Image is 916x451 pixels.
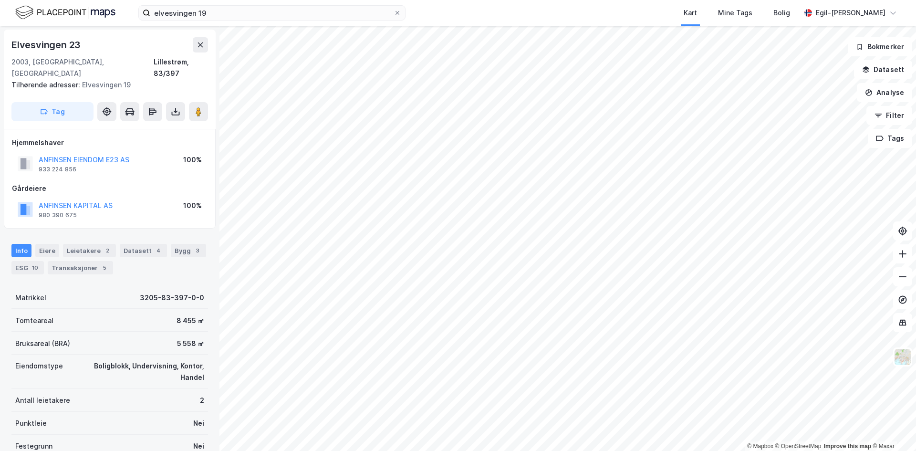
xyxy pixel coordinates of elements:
[15,315,53,326] div: Tomteareal
[868,129,912,148] button: Tags
[15,395,70,406] div: Antall leietakere
[854,60,912,79] button: Datasett
[12,183,208,194] div: Gårdeiere
[15,360,63,372] div: Eiendomstype
[200,395,204,406] div: 2
[100,263,109,273] div: 5
[894,348,912,366] img: Z
[11,261,44,274] div: ESG
[718,7,752,19] div: Mine Tags
[177,338,204,349] div: 5 558 ㎡
[48,261,113,274] div: Transaksjoner
[11,81,82,89] span: Tilhørende adresser:
[866,106,912,125] button: Filter
[120,244,167,257] div: Datasett
[868,405,916,451] iframe: Chat Widget
[11,244,31,257] div: Info
[747,443,773,450] a: Mapbox
[193,246,202,255] div: 3
[857,83,912,102] button: Analyse
[150,6,394,20] input: Søk på adresse, matrikkel, gårdeiere, leietakere eller personer
[684,7,697,19] div: Kart
[11,56,154,79] div: 2003, [GEOGRAPHIC_DATA], [GEOGRAPHIC_DATA]
[183,154,202,166] div: 100%
[15,418,47,429] div: Punktleie
[775,443,822,450] a: OpenStreetMap
[15,292,46,304] div: Matrikkel
[773,7,790,19] div: Bolig
[11,79,200,91] div: Elvesvingen 19
[816,7,885,19] div: Egil-[PERSON_NAME]
[74,360,204,383] div: Boligblokk, Undervisning, Kontor, Handel
[39,211,77,219] div: 980 390 675
[15,4,115,21] img: logo.f888ab2527a4732fd821a326f86c7f29.svg
[177,315,204,326] div: 8 455 ㎡
[63,244,116,257] div: Leietakere
[30,263,40,273] div: 10
[15,338,70,349] div: Bruksareal (BRA)
[171,244,206,257] div: Bygg
[35,244,59,257] div: Eiere
[193,418,204,429] div: Nei
[11,102,94,121] button: Tag
[848,37,912,56] button: Bokmerker
[140,292,204,304] div: 3205-83-397-0-0
[11,37,83,52] div: Elvesvingen 23
[183,200,202,211] div: 100%
[12,137,208,148] div: Hjemmelshaver
[103,246,112,255] div: 2
[824,443,871,450] a: Improve this map
[39,166,76,173] div: 933 224 856
[154,246,163,255] div: 4
[154,56,208,79] div: Lillestrøm, 83/397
